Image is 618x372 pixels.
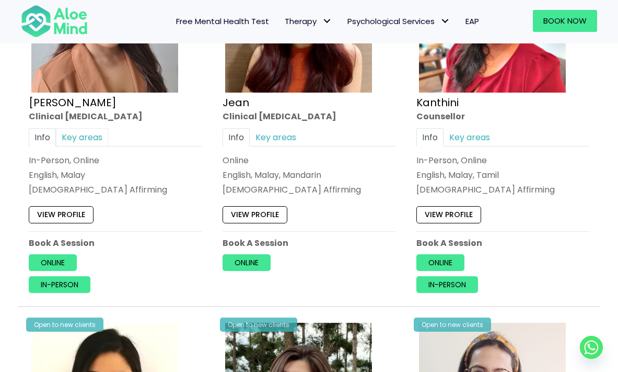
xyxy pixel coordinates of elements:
p: Book A Session [416,236,589,249]
div: Open to new clients [414,318,491,332]
span: Book Now [543,15,587,26]
div: Open to new clients [220,318,297,332]
a: Online [416,254,464,270]
a: Key areas [444,128,496,146]
div: In-Person, Online [29,154,202,166]
a: In-person [416,276,478,293]
a: Info [29,128,56,146]
a: Info [416,128,444,146]
div: Online [223,154,395,166]
a: View profile [416,206,481,223]
nav: Menu [98,10,487,32]
p: Book A Session [223,236,395,249]
a: In-person [29,276,90,293]
a: Online [29,254,77,270]
p: Book A Session [29,236,202,249]
p: English, Malay, Tamil [416,168,589,181]
a: View profile [29,206,94,223]
div: [DEMOGRAPHIC_DATA] Affirming [223,184,395,196]
a: Online [223,254,271,270]
div: In-Person, Online [416,154,589,166]
div: [DEMOGRAPHIC_DATA] Affirming [416,184,589,196]
span: Psychological Services: submenu [437,14,452,29]
div: Open to new clients [26,318,103,332]
a: Info [223,128,250,146]
a: View profile [223,206,287,223]
a: Kanthini [416,95,459,110]
a: Key areas [56,128,108,146]
a: EAP [458,10,487,32]
a: [PERSON_NAME] [29,95,116,110]
a: Whatsapp [580,336,603,359]
div: Counsellor [416,110,589,122]
a: Psychological ServicesPsychological Services: submenu [340,10,458,32]
a: TherapyTherapy: submenu [277,10,340,32]
div: Clinical [MEDICAL_DATA] [29,110,202,122]
div: Clinical [MEDICAL_DATA] [223,110,395,122]
span: Psychological Services [347,16,450,27]
span: EAP [465,16,479,27]
a: Book Now [533,10,597,32]
img: Aloe mind Logo [21,4,88,38]
a: Jean [223,95,249,110]
a: Key areas [250,128,302,146]
div: [DEMOGRAPHIC_DATA] Affirming [29,184,202,196]
a: Free Mental Health Test [168,10,277,32]
span: Therapy: submenu [319,14,334,29]
p: English, Malay, Mandarin [223,168,395,181]
span: Free Mental Health Test [176,16,269,27]
p: English, Malay [29,168,202,181]
span: Therapy [285,16,332,27]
